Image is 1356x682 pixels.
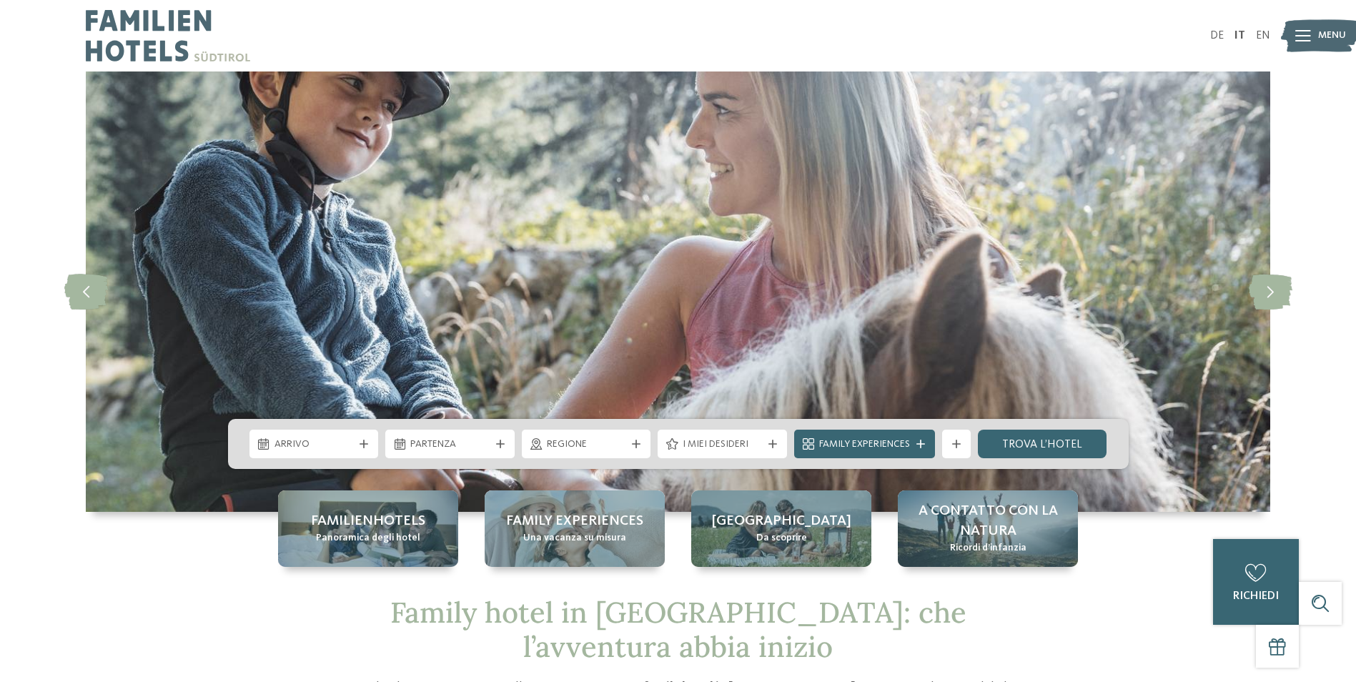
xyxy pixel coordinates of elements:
span: Partenza [410,438,490,452]
a: Family hotel in Trentino Alto Adige: la vacanza ideale per grandi e piccini [GEOGRAPHIC_DATA] Da ... [691,490,871,567]
span: I miei desideri [683,438,762,452]
span: A contatto con la natura [912,501,1064,541]
span: Ricordi d’infanzia [950,541,1026,555]
span: Menu [1318,29,1346,43]
span: Regione [547,438,626,452]
a: Family hotel in Trentino Alto Adige: la vacanza ideale per grandi e piccini Family experiences Un... [485,490,665,567]
a: Family hotel in Trentino Alto Adige: la vacanza ideale per grandi e piccini Familienhotels Panora... [278,490,458,567]
a: DE [1210,30,1224,41]
span: Arrivo [274,438,354,452]
span: Una vacanza su misura [523,531,626,545]
span: [GEOGRAPHIC_DATA] [712,511,851,531]
span: Familienhotels [311,511,425,531]
a: richiedi [1213,539,1299,625]
span: Panoramica degli hotel [316,531,420,545]
a: EN [1256,30,1270,41]
img: Family hotel in Trentino Alto Adige: la vacanza ideale per grandi e piccini [86,71,1270,512]
span: Family hotel in [GEOGRAPHIC_DATA]: che l’avventura abbia inizio [390,594,966,665]
a: trova l’hotel [978,430,1107,458]
span: Da scoprire [756,531,807,545]
a: Family hotel in Trentino Alto Adige: la vacanza ideale per grandi e piccini A contatto con la nat... [898,490,1078,567]
span: richiedi [1233,590,1279,602]
span: Family experiences [506,511,643,531]
a: IT [1234,30,1245,41]
span: Family Experiences [819,438,910,452]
